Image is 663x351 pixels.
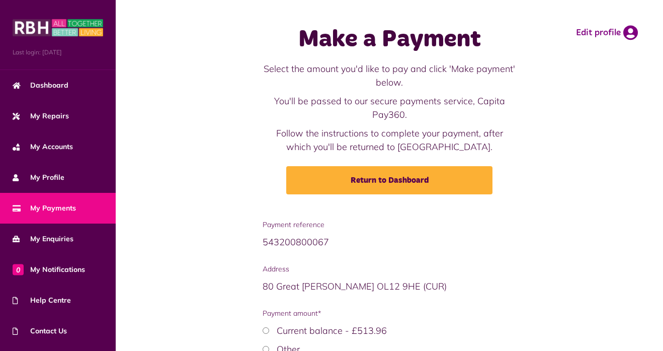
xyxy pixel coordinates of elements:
span: 80 Great [PERSON_NAME] OL12 9HE (CUR) [263,280,447,292]
span: Help Centre [13,295,71,306]
span: 0 [13,264,24,275]
span: My Profile [13,172,64,183]
h1: Make a Payment [263,25,516,54]
span: My Payments [13,203,76,214]
span: My Repairs [13,111,69,121]
span: Last login: [DATE] [13,48,103,57]
span: My Accounts [13,142,73,152]
span: Address [263,264,516,274]
span: 543200800067 [263,236,329,248]
span: Dashboard [13,80,68,91]
span: Contact Us [13,326,67,336]
img: MyRBH [13,18,103,38]
a: Return to Dashboard [286,166,492,194]
span: Payment reference [263,220,516,230]
p: Follow the instructions to complete your payment, after which you'll be returned to [GEOGRAPHIC_D... [263,126,516,154]
p: You'll be passed to our secure payments service, Capita Pay360. [263,94,516,121]
p: Select the amount you'd like to pay and click 'Make payment' below. [263,62,516,89]
span: My Enquiries [13,234,73,244]
label: Current balance - £513.96 [277,325,387,336]
span: My Notifications [13,264,85,275]
a: Edit profile [576,25,638,40]
span: Payment amount* [263,308,516,319]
